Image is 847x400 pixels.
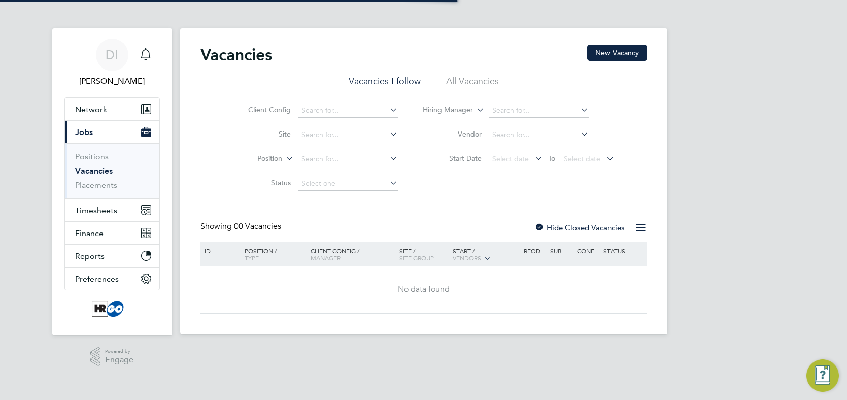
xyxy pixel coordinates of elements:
span: Vendors [453,254,481,262]
div: Showing [200,221,283,232]
button: Timesheets [65,199,159,221]
button: Engage Resource Center [806,359,839,392]
label: Start Date [423,154,482,163]
a: Vacancies [75,166,113,176]
label: Site [232,129,291,139]
div: Position / [237,242,308,266]
span: DI [106,48,118,61]
div: No data found [202,284,646,295]
h2: Vacancies [200,45,272,65]
span: Select date [564,154,600,163]
a: Go to home page [64,301,160,317]
input: Search for... [298,104,398,118]
span: Preferences [75,274,119,284]
div: Reqd [521,242,548,259]
label: Hide Closed Vacancies [534,223,625,232]
a: Powered byEngage [90,347,133,366]
input: Search for... [298,152,398,166]
input: Search for... [298,128,398,142]
div: Site / [397,242,450,266]
div: Status [601,242,645,259]
div: Start / [450,242,521,268]
span: Timesheets [75,206,117,215]
label: Status [232,178,291,187]
a: Placements [75,180,117,190]
div: Jobs [65,143,159,198]
span: Engage [105,356,133,364]
a: Positions [75,152,109,161]
span: Powered by [105,347,133,356]
input: Search for... [489,128,589,142]
button: New Vacancy [587,45,647,61]
span: Finance [75,228,104,238]
span: Select date [492,154,529,163]
span: Type [245,254,259,262]
span: Manager [311,254,341,262]
button: Network [65,98,159,120]
button: Jobs [65,121,159,143]
button: Reports [65,245,159,267]
img: hrgoplc-logo-retina.png [92,301,132,317]
div: Client Config / [308,242,397,266]
span: Reports [75,251,105,261]
input: Select one [298,177,398,191]
span: Dreena Ibbetson [64,75,160,87]
a: DI[PERSON_NAME] [64,39,160,87]
span: Site Group [399,254,434,262]
div: Sub [548,242,574,259]
div: Conf [574,242,601,259]
button: Preferences [65,268,159,290]
label: Vendor [423,129,482,139]
span: 00 Vacancies [234,221,281,231]
label: Hiring Manager [415,105,473,115]
nav: Main navigation [52,28,172,335]
input: Search for... [489,104,589,118]
label: Client Config [232,105,291,114]
label: Position [224,154,282,164]
button: Finance [65,222,159,244]
span: Jobs [75,127,93,137]
span: Network [75,105,107,114]
div: ID [202,242,238,259]
li: Vacancies I follow [349,75,421,93]
span: To [545,152,558,165]
li: All Vacancies [446,75,499,93]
